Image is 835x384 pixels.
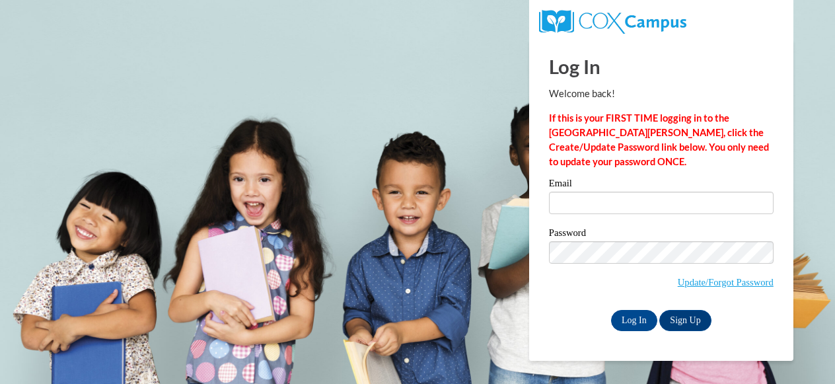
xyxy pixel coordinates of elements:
[549,112,769,167] strong: If this is your FIRST TIME logging in to the [GEOGRAPHIC_DATA][PERSON_NAME], click the Create/Upd...
[549,87,774,101] p: Welcome back!
[659,310,711,331] a: Sign Up
[549,53,774,80] h1: Log In
[549,178,774,192] label: Email
[549,228,774,241] label: Password
[678,277,774,288] a: Update/Forgot Password
[611,310,657,331] input: Log In
[539,15,686,26] a: COX Campus
[539,10,686,34] img: COX Campus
